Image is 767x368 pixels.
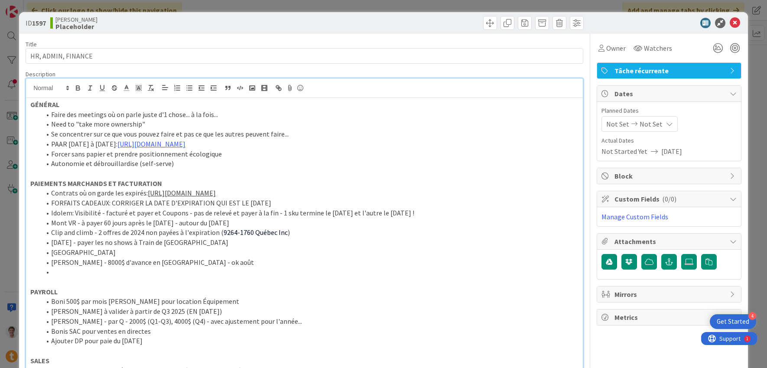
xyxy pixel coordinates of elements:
[41,208,578,218] li: Idolem: Visibilité - facturé et payer et Coupons - pas de relevé et payer à la fin - 1 sku termin...
[710,314,756,329] div: Open Get Started checklist, remaining modules: 4
[41,159,578,169] li: Autonomie et débrouillardise (self-serve)
[32,19,46,27] b: 1597
[614,88,725,99] span: Dates
[41,306,578,316] li: [PERSON_NAME] à valider à partir de Q3 2025 (EN [DATE])
[41,336,578,346] li: Ajouter DP pour paie du [DATE]
[224,228,288,237] span: 9264-1760 Québec Inc
[614,236,725,247] span: Attachments
[26,40,37,48] label: Title
[662,195,676,203] span: ( 0/0 )
[640,119,663,129] span: Not Set
[30,100,59,109] strong: GÉNÉRAL
[601,136,737,145] span: Actual Dates
[30,356,49,365] strong: SALES
[614,289,725,300] span: Mirrors
[51,189,148,197] span: Contrats où on garde les expirés:
[601,106,737,115] span: Planned Dates
[41,257,578,267] li: [PERSON_NAME] - 8000$ d'avance en [GEOGRAPHIC_DATA] - ok août
[41,248,578,257] li: [GEOGRAPHIC_DATA]
[606,43,626,53] span: Owner
[18,1,39,12] span: Support
[41,296,578,306] li: Boni 500$ par mois [PERSON_NAME] pour location Équipement
[41,316,578,326] li: [PERSON_NAME] - par Q - 2000$ (Q1-Q3), 4000$ (Q4) - avec ajustement pour l'année...
[41,228,578,238] li: Clip and climb - 2 offres de 2024 non payées à l'expiration ( )
[117,140,185,148] a: [URL][DOMAIN_NAME]
[717,317,749,326] div: Get Started
[614,312,725,322] span: Metrics
[148,189,216,197] a: [URL][DOMAIN_NAME]
[614,171,725,181] span: Block
[601,146,647,156] span: Not Started Yet
[41,110,578,120] li: Faire des meetings où on parle juste d'1 chose... à la fois...
[55,16,97,23] span: [PERSON_NAME]
[614,194,725,204] span: Custom Fields
[748,312,756,320] div: 4
[41,119,578,129] li: Need to "take more ownership"
[661,146,682,156] span: [DATE]
[30,287,58,296] strong: PAYROLL
[55,23,97,30] b: Placeholder
[41,218,578,228] li: Mont VR - à payer 60 jours après le [DATE] - autour du [DATE]
[45,3,47,10] div: 1
[26,48,583,64] input: type card name here...
[41,139,578,149] li: PAAR [DATE] à [DATE]:
[606,119,629,129] span: Not Set
[614,65,725,76] span: Tâche récurrente
[41,129,578,139] li: Se concentrer sur ce que vous pouvez faire et pas ce que les autres peuvent faire...
[41,326,578,336] li: Bonis SAC pour ventes en directes
[601,212,668,221] a: Manage Custom Fields
[41,198,578,208] li: FORFAITS CADEAUX: CORRIGER LA DATE D'EXPIRATION QUI EST LE [DATE]
[26,70,55,78] span: Description
[30,179,162,188] strong: PAIEMENTS MARCHANDS ET FACTURATION
[26,18,46,28] span: ID
[41,149,578,159] li: Forcer sans papier et prendre positionnement écologique
[41,238,578,248] li: [DATE] - payer les no shows à Train de [GEOGRAPHIC_DATA]
[644,43,672,53] span: Watchers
